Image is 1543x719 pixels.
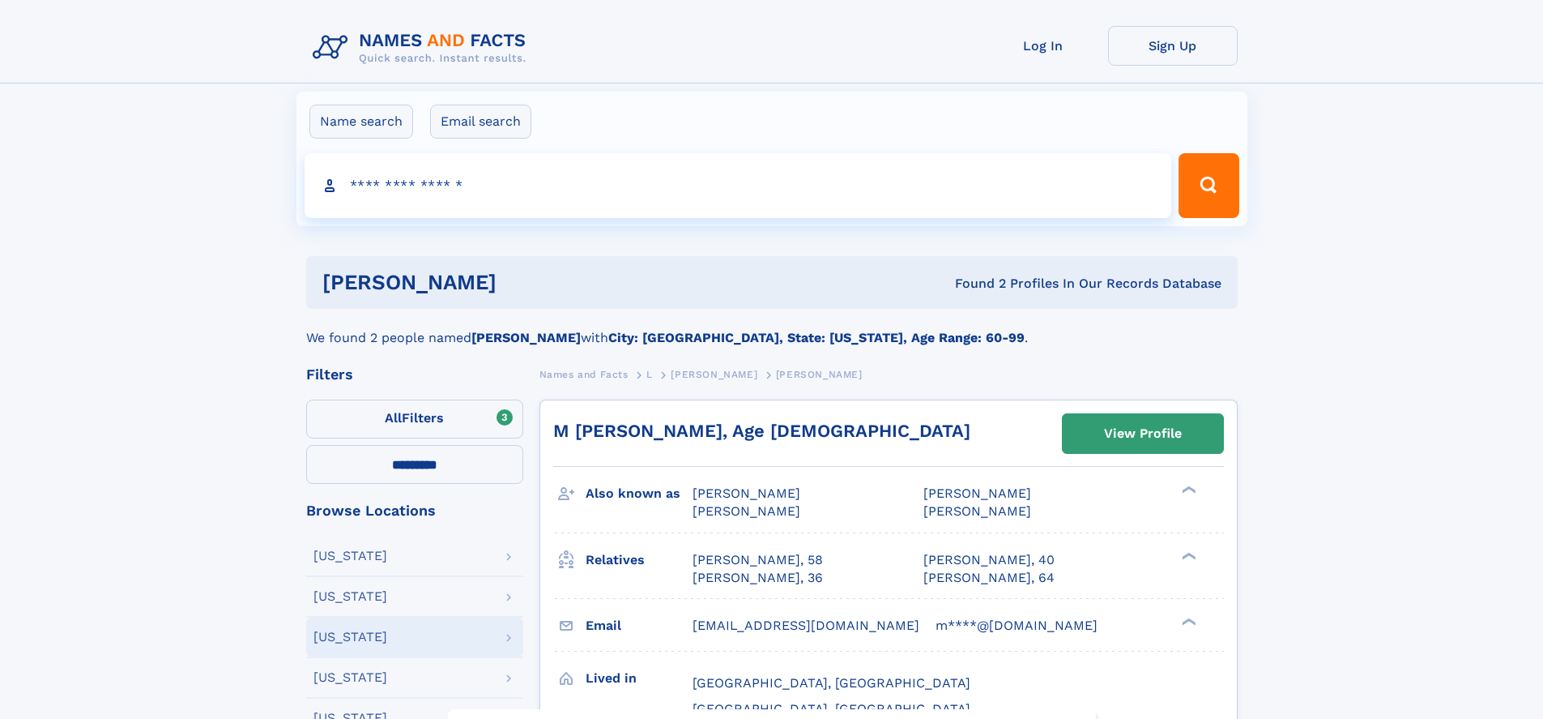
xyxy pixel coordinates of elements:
[693,569,823,587] a: [PERSON_NAME], 36
[1178,616,1197,627] div: ❯
[471,330,581,345] b: [PERSON_NAME]
[923,569,1055,587] a: [PERSON_NAME], 64
[923,503,1031,519] span: [PERSON_NAME]
[430,105,531,139] label: Email search
[553,421,970,441] a: M [PERSON_NAME], Age [DEMOGRAPHIC_DATA]
[305,153,1172,218] input: search input
[646,369,653,380] span: L
[726,275,1221,293] div: Found 2 Profiles In Our Records Database
[1063,414,1223,453] a: View Profile
[693,503,800,519] span: [PERSON_NAME]
[1104,415,1182,452] div: View Profile
[313,590,387,603] div: [US_STATE]
[313,631,387,644] div: [US_STATE]
[1178,550,1197,561] div: ❯
[923,486,1031,501] span: [PERSON_NAME]
[1179,153,1238,218] button: Search Button
[693,675,970,691] span: [GEOGRAPHIC_DATA], [GEOGRAPHIC_DATA]
[322,272,726,293] h1: [PERSON_NAME]
[776,369,863,380] span: [PERSON_NAME]
[1178,485,1197,495] div: ❯
[306,367,523,382] div: Filters
[539,364,629,384] a: Names and Facts
[693,486,800,501] span: [PERSON_NAME]
[978,26,1108,66] a: Log In
[586,612,693,640] h3: Email
[306,309,1238,348] div: We found 2 people named with .
[693,618,919,633] span: [EMAIL_ADDRESS][DOMAIN_NAME]
[306,400,523,439] label: Filters
[385,410,402,426] span: All
[309,105,413,139] label: Name search
[586,665,693,692] h3: Lived in
[306,26,539,70] img: Logo Names and Facts
[1108,26,1238,66] a: Sign Up
[693,551,823,569] a: [PERSON_NAME], 58
[313,671,387,684] div: [US_STATE]
[608,330,1025,345] b: City: [GEOGRAPHIC_DATA], State: [US_STATE], Age Range: 60-99
[693,701,970,717] span: [GEOGRAPHIC_DATA], [GEOGRAPHIC_DATA]
[646,364,653,384] a: L
[923,551,1055,569] a: [PERSON_NAME], 40
[671,369,757,380] span: [PERSON_NAME]
[586,480,693,507] h3: Also known as
[671,364,757,384] a: [PERSON_NAME]
[586,546,693,574] h3: Relatives
[306,503,523,518] div: Browse Locations
[313,550,387,563] div: [US_STATE]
